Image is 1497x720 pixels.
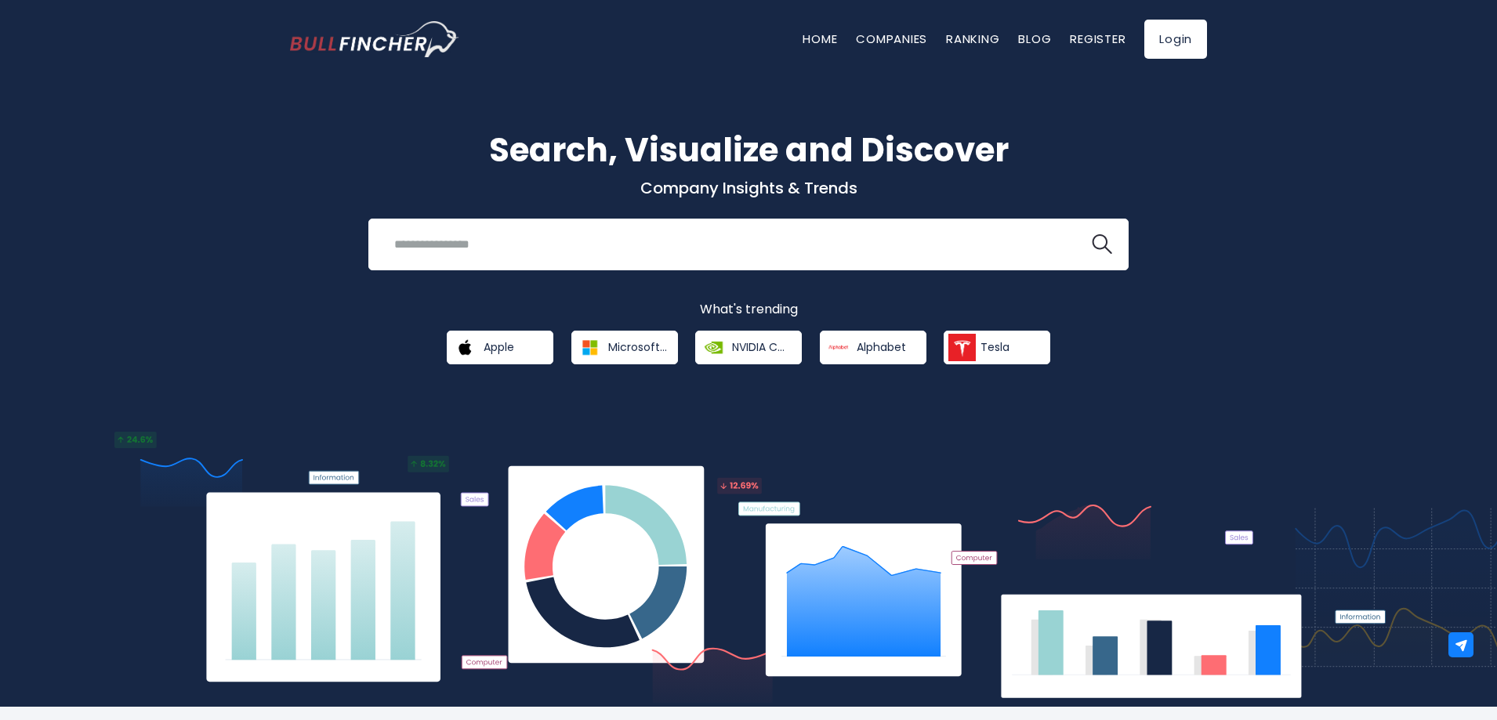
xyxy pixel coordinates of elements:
[980,340,1009,354] span: Tesla
[608,340,667,354] span: Microsoft Corporation
[1070,31,1125,47] a: Register
[732,340,791,354] span: NVIDIA Corporation
[857,340,906,354] span: Alphabet
[1092,234,1112,255] img: search icon
[856,31,927,47] a: Companies
[290,302,1207,318] p: What's trending
[820,331,926,364] a: Alphabet
[695,331,802,364] a: NVIDIA Corporation
[946,31,999,47] a: Ranking
[484,340,514,354] span: Apple
[1144,20,1207,59] a: Login
[290,125,1207,175] h1: Search, Visualize and Discover
[571,331,678,364] a: Microsoft Corporation
[290,21,459,57] a: Go to homepage
[803,31,837,47] a: Home
[1018,31,1051,47] a: Blog
[290,21,459,57] img: Bullfincher logo
[290,178,1207,198] p: Company Insights & Trends
[944,331,1050,364] a: Tesla
[447,331,553,364] a: Apple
